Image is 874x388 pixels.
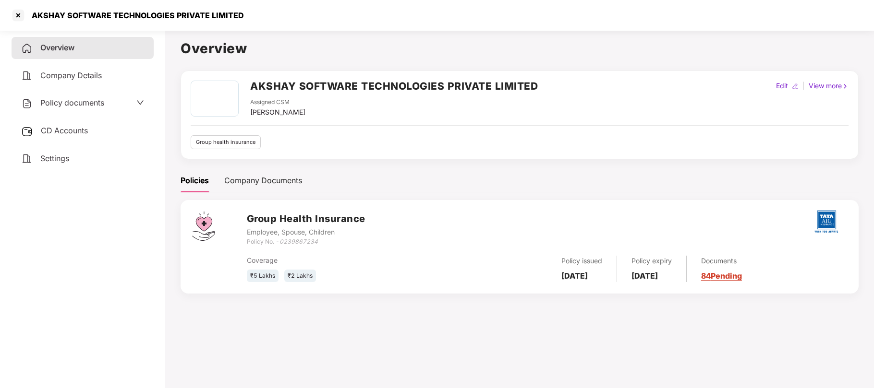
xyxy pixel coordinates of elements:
[191,135,261,149] div: Group health insurance
[26,11,244,20] div: AKSHAY SOFTWARE TECHNOLOGIES PRIVATE LIMITED
[250,107,305,118] div: [PERSON_NAME]
[40,153,69,163] span: Settings
[21,98,33,109] img: svg+xml;base64,PHN2ZyB4bWxucz0iaHR0cDovL3d3dy53My5vcmcvMjAwMC9zdmciIHdpZHRoPSIyNCIgaGVpZ2h0PSIyNC...
[181,38,859,59] h1: Overview
[40,43,74,52] span: Overview
[701,271,742,281] a: 84 Pending
[136,99,144,106] span: down
[224,175,302,187] div: Company Documents
[247,227,365,237] div: Employee, Spouse, Children
[807,81,850,91] div: View more
[192,212,215,241] img: svg+xml;base64,PHN2ZyB4bWxucz0iaHR0cDovL3d3dy53My5vcmcvMjAwMC9zdmciIHdpZHRoPSI0Ny43MTQiIGhlaWdodD...
[247,255,447,266] div: Coverage
[247,270,279,282] div: ₹5 Lakhs
[792,83,799,90] img: editIcon
[21,153,33,165] img: svg+xml;base64,PHN2ZyB4bWxucz0iaHR0cDovL3d3dy53My5vcmcvMjAwMC9zdmciIHdpZHRoPSIyNCIgaGVpZ2h0PSIyNC...
[774,81,790,91] div: Edit
[561,271,588,281] b: [DATE]
[21,126,33,137] img: svg+xml;base64,PHN2ZyB3aWR0aD0iMjUiIGhlaWdodD0iMjQiIHZpZXdCb3g9IjAgMCAyNSAyNCIgZmlsbD0ibm9uZSIgeG...
[631,256,672,266] div: Policy expiry
[631,271,658,281] b: [DATE]
[41,126,88,135] span: CD Accounts
[21,43,33,54] img: svg+xml;base64,PHN2ZyB4bWxucz0iaHR0cDovL3d3dy53My5vcmcvMjAwMC9zdmciIHdpZHRoPSIyNCIgaGVpZ2h0PSIyNC...
[801,81,807,91] div: |
[701,256,742,266] div: Documents
[21,70,33,82] img: svg+xml;base64,PHN2ZyB4bWxucz0iaHR0cDovL3d3dy53My5vcmcvMjAwMC9zdmciIHdpZHRoPSIyNCIgaGVpZ2h0PSIyNC...
[181,175,209,187] div: Policies
[40,98,104,107] span: Policy documents
[810,205,843,238] img: tatag.png
[842,83,849,90] img: rightIcon
[250,98,305,107] div: Assigned CSM
[247,237,365,247] div: Policy No. -
[279,238,318,245] i: 0239867234
[247,212,365,226] h3: Group Health Insurance
[250,78,538,94] h2: AKSHAY SOFTWARE TECHNOLOGIES PRIVATE LIMITED
[284,270,316,282] div: ₹2 Lakhs
[40,71,102,80] span: Company Details
[561,256,602,266] div: Policy issued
